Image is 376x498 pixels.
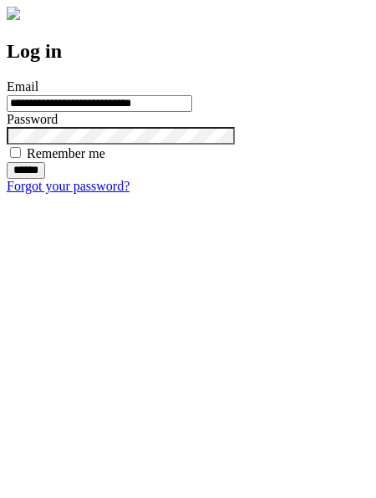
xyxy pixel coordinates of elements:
label: Remember me [27,146,105,160]
label: Password [7,112,58,126]
h2: Log in [7,40,369,63]
img: logo-4e3dc11c47720685a147b03b5a06dd966a58ff35d612b21f08c02c0306f2b779.png [7,7,20,20]
label: Email [7,79,38,94]
a: Forgot your password? [7,179,130,193]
